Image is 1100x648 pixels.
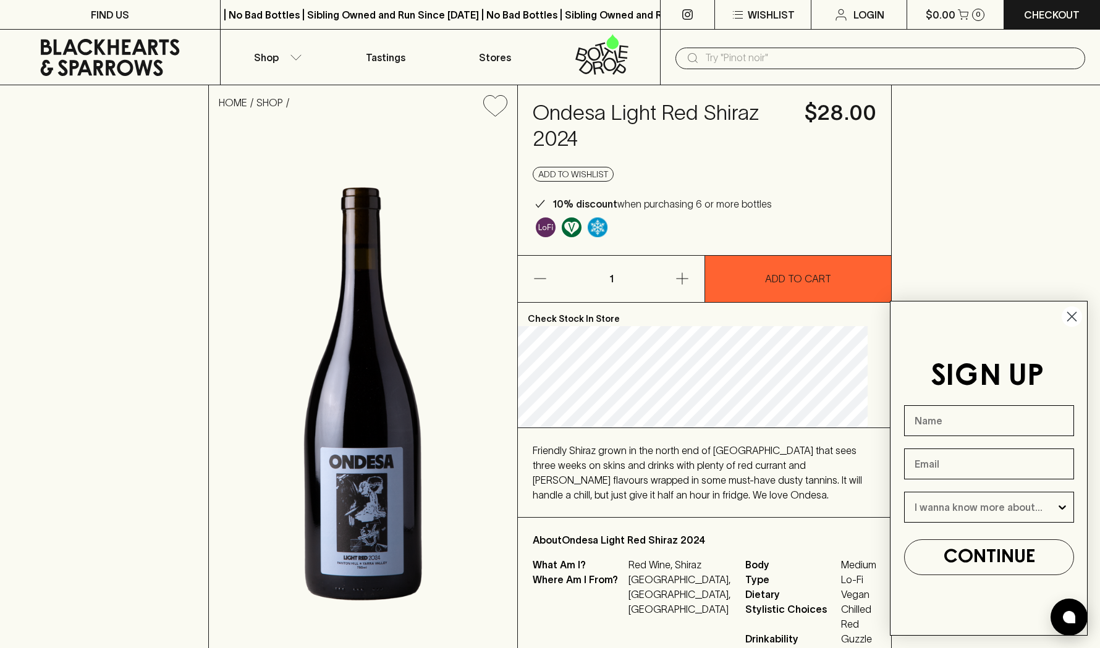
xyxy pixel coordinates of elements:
[904,448,1074,479] input: Email
[552,198,617,209] b: 10% discount
[254,50,279,65] p: Shop
[705,48,1075,68] input: Try "Pinot noir"
[533,557,625,572] p: What Am I?
[745,572,838,587] span: Type
[745,587,838,602] span: Dietary
[536,217,556,237] img: Lo-Fi
[533,100,790,152] h4: Ondesa Light Red Shiraz 2024
[841,572,876,587] span: Lo-Fi
[705,256,891,302] button: ADD TO CART
[596,256,626,302] p: 1
[479,50,511,65] p: Stores
[628,572,730,616] p: [GEOGRAPHIC_DATA], [GEOGRAPHIC_DATA], [GEOGRAPHIC_DATA]
[904,539,1074,575] button: CONTINUE
[478,90,512,122] button: Add to wishlist
[976,11,981,18] p: 0
[552,196,772,211] p: when purchasing 6 or more bottles
[256,97,283,108] a: SHOP
[1024,7,1080,22] p: Checkout
[1056,492,1068,522] button: Show Options
[518,303,891,326] p: Check Stock In Store
[441,30,551,85] a: Stores
[588,217,607,237] img: Chilled Red
[533,167,614,182] button: Add to wishlist
[878,288,1100,648] div: FLYOUT Form
[745,557,838,572] span: Body
[915,492,1056,522] input: I wanna know more about...
[221,30,331,85] button: Shop
[1061,306,1083,327] button: Close dialog
[841,587,876,602] span: Vegan
[585,214,611,240] a: Wonderful as is, but a slight chill will enhance the aromatics and give it a beautiful crunch.
[533,214,559,240] a: Some may call it natural, others minimum intervention, either way, it’s hands off & maybe even a ...
[533,445,862,500] span: Friendly Shiraz grown in the north end of [GEOGRAPHIC_DATA] that sees three weeks on skins and dr...
[559,214,585,240] a: Made without the use of any animal products.
[366,50,405,65] p: Tastings
[805,100,876,126] h4: $28.00
[562,217,582,237] img: Vegan
[841,631,876,646] span: Guzzle
[765,271,831,286] p: ADD TO CART
[926,7,955,22] p: $0.00
[841,602,876,631] span: Chilled Red
[853,7,884,22] p: Login
[533,572,625,616] p: Where Am I From?
[841,557,876,572] span: Medium
[219,97,247,108] a: HOME
[931,363,1044,391] span: SIGN UP
[533,532,876,547] p: About Ondesa Light Red Shiraz 2024
[745,631,838,646] span: Drinkability
[904,405,1074,436] input: Name
[745,602,838,631] span: Stylistic Choices
[628,557,730,572] p: Red Wine, Shiraz
[91,7,129,22] p: FIND US
[1063,611,1075,623] img: bubble-icon
[748,7,795,22] p: Wishlist
[331,30,441,85] a: Tastings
